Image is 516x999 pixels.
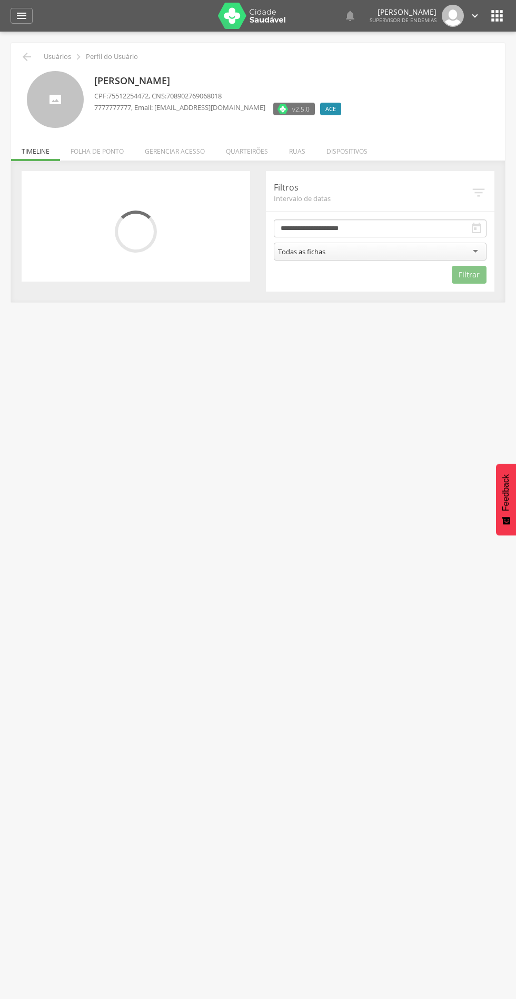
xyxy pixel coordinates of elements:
p: Usuários [44,53,71,61]
i:  [469,10,481,22]
span: ACE [325,105,336,113]
a:  [11,8,33,24]
span: Supervisor de Endemias [370,16,436,24]
button: Feedback - Mostrar pesquisa [496,464,516,535]
span: v2.5.0 [292,104,310,114]
div: Todas as fichas [278,247,325,256]
button: Filtrar [452,266,487,284]
i:  [471,185,487,201]
span: 7777777777 [94,103,131,112]
i:  [470,222,483,235]
i: Voltar [21,51,33,63]
p: Filtros [274,182,471,194]
p: , Email: [EMAIL_ADDRESS][DOMAIN_NAME] [94,103,265,113]
p: Perfil do Usuário [86,53,138,61]
li: Dispositivos [316,136,378,161]
p: [PERSON_NAME] [94,74,346,88]
a:  [469,5,481,27]
i:  [489,7,505,24]
a:  [344,5,356,27]
span: Intervalo de datas [274,194,471,203]
p: CPF: , CNS: [94,91,346,101]
i:  [73,51,84,63]
li: Quarteirões [215,136,279,161]
p: [PERSON_NAME] [370,8,436,16]
li: Folha de ponto [60,136,134,161]
span: Feedback [501,474,511,511]
li: Gerenciar acesso [134,136,215,161]
li: Ruas [279,136,316,161]
i:  [15,9,28,22]
label: Versão do aplicativo [273,103,315,115]
i:  [344,9,356,22]
span: 708902769068018 [166,91,222,101]
span: 75512254472 [108,91,148,101]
